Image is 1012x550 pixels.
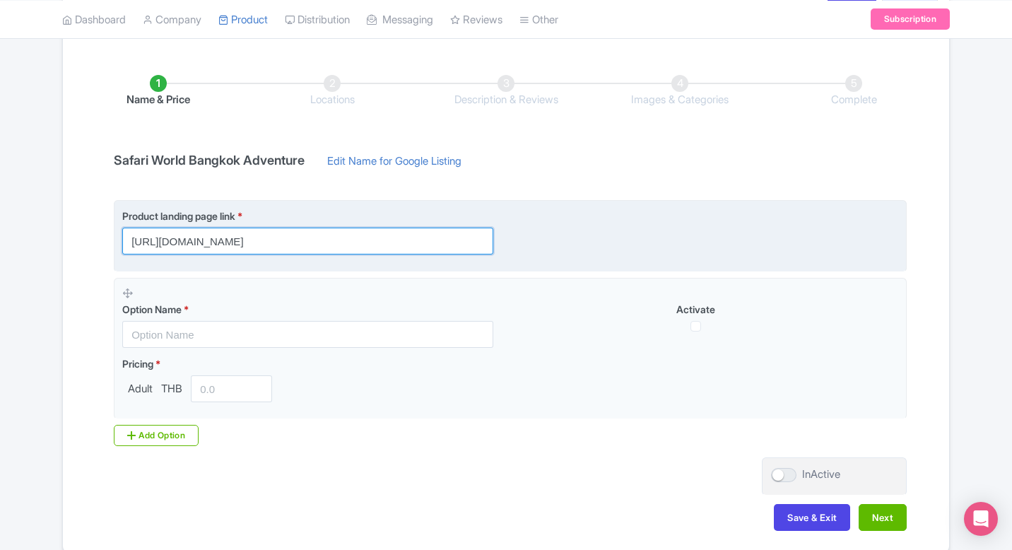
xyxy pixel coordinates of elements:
h4: Safari World Bangkok Adventure [105,153,313,168]
span: Pricing [122,358,153,370]
span: THB [158,381,185,397]
button: Save & Exit [774,504,850,531]
input: 0.0 [191,375,272,402]
li: Description & Reviews [419,75,593,108]
li: Locations [245,75,419,108]
a: Edit Name for Google Listing [313,153,476,176]
span: Activate [676,303,715,315]
li: Images & Categories [593,75,767,108]
span: Option Name [122,303,182,315]
input: Product landing page link [122,228,493,254]
div: InActive [802,467,840,483]
a: Subscription [871,8,950,30]
li: Complete [767,75,941,108]
span: Product landing page link [122,210,235,222]
span: Adult [122,381,158,397]
div: Add Option [114,425,199,446]
div: Open Intercom Messenger [964,502,998,536]
li: Name & Price [71,75,245,108]
button: Next [859,504,907,531]
input: Option Name [122,321,493,348]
